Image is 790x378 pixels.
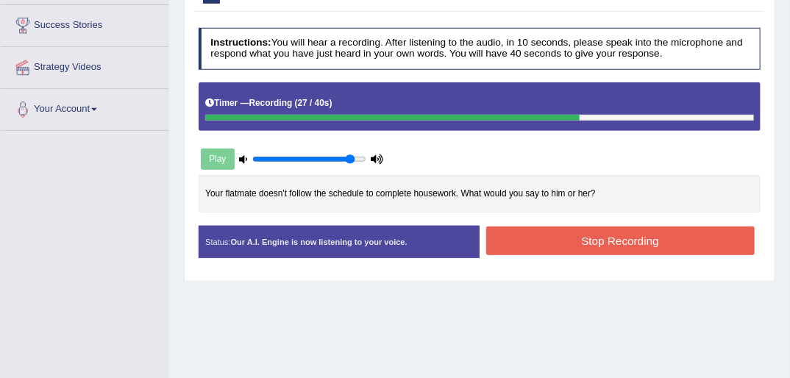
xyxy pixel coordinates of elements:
strong: Our A.I. Engine is now listening to your voice. [231,238,408,246]
b: Recording [249,98,293,108]
div: Your flatmate doesn't follow the schedule to complete housework. What would you say to him or her? [199,175,761,213]
a: Success Stories [1,5,168,42]
h5: Timer — [205,99,332,108]
a: Your Account [1,89,168,126]
h4: You will hear a recording. After listening to the audio, in 10 seconds, please speak into the mic... [199,28,761,70]
div: Status: [199,226,480,258]
b: 27 / 40s [298,98,330,108]
b: ( [295,98,298,108]
b: Instructions: [210,37,271,48]
button: Stop Recording [486,227,755,255]
a: Strategy Videos [1,47,168,84]
b: ) [330,98,332,108]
